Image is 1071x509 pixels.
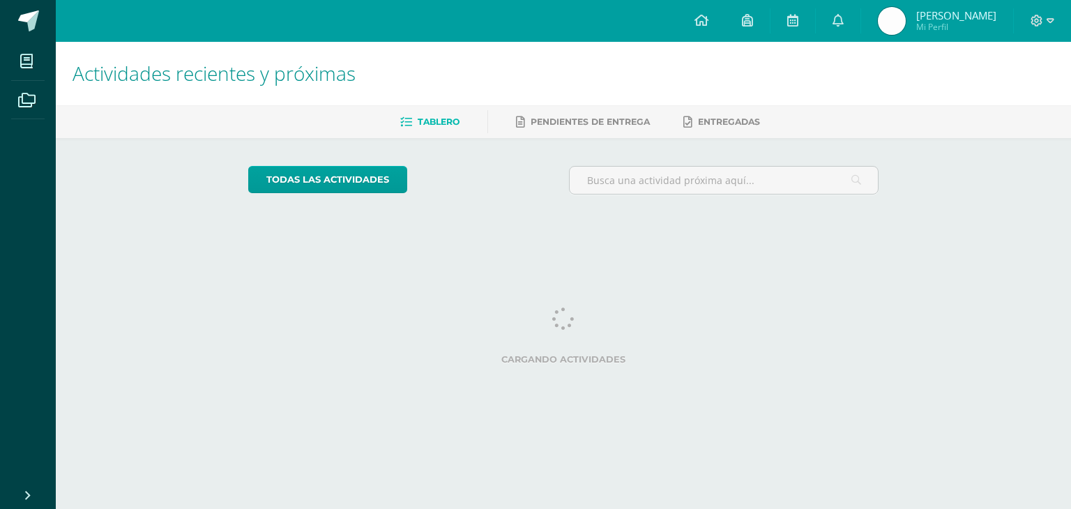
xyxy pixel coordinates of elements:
input: Busca una actividad próxima aquí... [570,167,879,194]
a: Entregadas [683,111,760,133]
span: [PERSON_NAME] [916,8,996,22]
a: Pendientes de entrega [516,111,650,133]
span: Actividades recientes y próximas [73,60,356,86]
a: Tablero [400,111,459,133]
span: Tablero [418,116,459,127]
span: Entregadas [698,116,760,127]
a: todas las Actividades [248,166,407,193]
label: Cargando actividades [248,354,879,365]
span: Mi Perfil [916,21,996,33]
span: Pendientes de entrega [531,116,650,127]
img: 0851b177bad5b4d3e70f86af8a91b0bb.png [878,7,906,35]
